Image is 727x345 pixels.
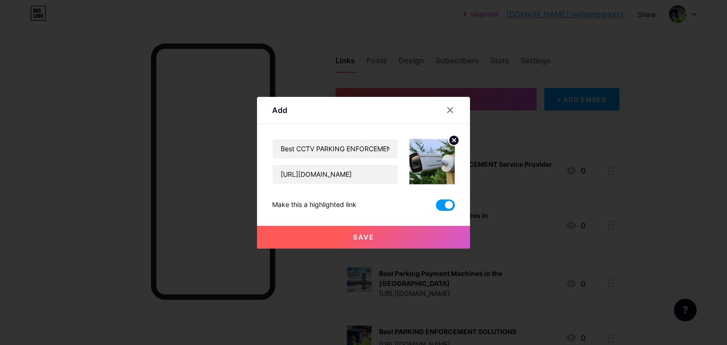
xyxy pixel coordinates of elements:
input: URL [273,165,398,184]
button: Save [257,226,470,249]
img: link_thumbnail [409,139,455,184]
span: Save [353,233,374,241]
div: Add [272,104,287,116]
input: Title [273,139,398,158]
div: Make this a highlighted link [272,199,356,211]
